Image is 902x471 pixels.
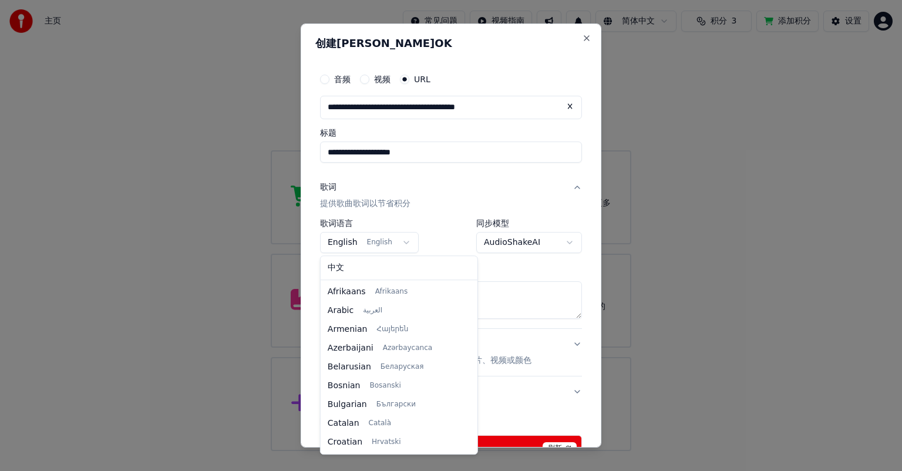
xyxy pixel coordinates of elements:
span: Arabic [328,305,354,317]
span: Bosanski [369,381,400,391]
span: Afrikaans [328,286,366,298]
span: Bulgarian [328,399,367,411]
span: Azərbaycanca [383,344,432,353]
span: Afrikaans [375,287,408,297]
span: Azerbaijani [328,342,373,354]
span: 中文 [328,262,344,274]
span: Беларуская [381,362,424,372]
span: Հայերեն [376,325,408,334]
span: العربية [363,306,382,315]
span: Armenian [328,324,368,335]
span: Catalan [328,418,359,429]
span: Belarusian [328,361,371,373]
span: Croatian [328,436,362,448]
span: Bosnian [328,380,361,392]
span: Hrvatski [372,438,401,447]
span: Български [376,400,416,409]
span: Català [369,419,391,428]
